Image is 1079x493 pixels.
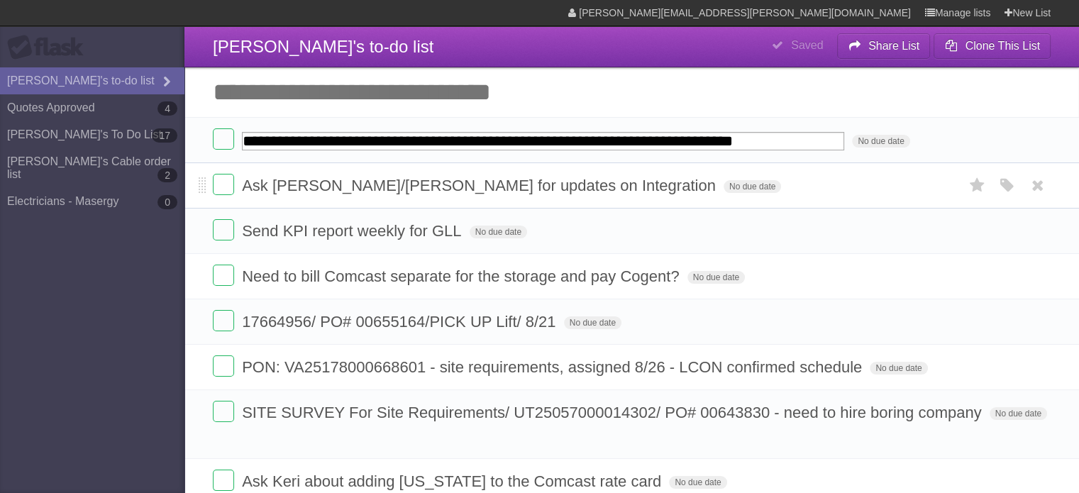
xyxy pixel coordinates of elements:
[870,362,927,375] span: No due date
[564,316,621,329] span: No due date
[213,355,234,377] label: Done
[242,177,719,194] span: Ask [PERSON_NAME]/[PERSON_NAME] for updates on Integration
[213,37,433,56] span: [PERSON_NAME]'s to-do list
[213,401,234,422] label: Done
[964,174,991,197] label: Star task
[213,219,234,240] label: Done
[152,128,177,143] b: 17
[157,101,177,116] b: 4
[157,195,177,209] b: 0
[934,33,1051,59] button: Clone This List
[7,35,92,60] div: Flask
[791,39,823,51] b: Saved
[687,271,745,284] span: No due date
[868,40,919,52] b: Share List
[242,267,682,285] span: Need to bill Comcast separate for the storage and pay Cogent?
[213,174,234,195] label: Done
[852,135,909,148] span: No due date
[990,407,1047,420] span: No due date
[724,180,781,193] span: No due date
[242,358,865,376] span: PON: VA25178000668601 - site requirements, assigned 8/26 - LCON confirmed schedule
[965,40,1040,52] b: Clone This List
[213,470,234,491] label: Done
[213,128,234,150] label: Done
[213,310,234,331] label: Done
[242,404,985,421] span: SITE SURVEY For Site Requirements/ UT25057000014302/ PO# 00643830 - need to hire boring company
[242,472,665,490] span: Ask Keri about adding [US_STATE] to the Comcast rate card
[470,226,527,238] span: No due date
[242,222,465,240] span: Send KPI report weekly for GLL
[157,168,177,182] b: 2
[837,33,931,59] button: Share List
[669,476,726,489] span: No due date
[213,265,234,286] label: Done
[242,313,559,331] span: 17664956/ PO# 00655164/PICK UP Lift/ 8/21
